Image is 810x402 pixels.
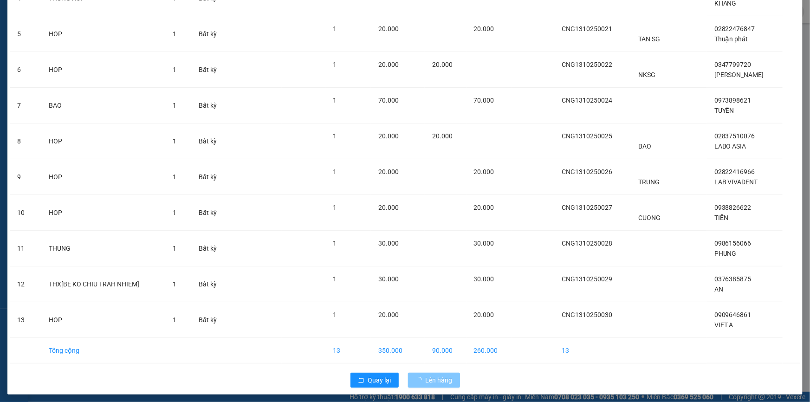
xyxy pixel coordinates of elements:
[639,143,652,150] span: BAO
[10,159,41,195] td: 9
[41,338,165,363] td: Tổng cộng
[191,266,230,302] td: Bất kỳ
[191,52,230,88] td: Bất kỳ
[371,338,425,363] td: 350.000
[378,204,399,211] span: 20.000
[358,377,364,384] span: rollback
[333,240,337,247] span: 1
[10,123,41,159] td: 8
[474,168,494,175] span: 20.000
[378,168,399,175] span: 20.000
[714,97,752,104] span: 0973898621
[59,61,72,71] span: CC :
[562,25,612,32] span: CNG1310250021
[714,250,737,257] span: PHUNG
[333,25,337,32] span: 1
[714,285,723,293] span: AN
[10,266,41,302] td: 12
[714,214,728,221] span: TIẾN
[562,240,612,247] span: CNG1310250028
[639,214,661,221] span: CUONG
[639,71,656,78] span: NKSG
[41,302,165,338] td: HOP
[714,107,734,114] span: TUYỀN
[60,8,83,18] span: Nhận:
[408,373,460,388] button: Lên hàng
[639,178,660,186] span: TRUNG
[41,159,165,195] td: HOP
[333,204,337,211] span: 1
[474,275,494,283] span: 30.000
[41,195,165,231] td: HOP
[378,275,399,283] span: 30.000
[378,311,399,318] span: 20.000
[60,8,155,29] div: [GEOGRAPHIC_DATA]
[60,40,155,53] div: 0909646861
[714,178,758,186] span: LAB VIVADENT
[191,88,230,123] td: Bất kỳ
[8,8,54,30] div: Cầu Ngang
[41,88,165,123] td: BAO
[333,61,337,68] span: 1
[10,52,41,88] td: 6
[562,168,612,175] span: CNG1310250026
[562,275,612,283] span: CNG1310250029
[333,132,337,140] span: 1
[714,321,733,329] span: VIET A
[714,168,755,175] span: 02822416966
[191,195,230,231] td: Bất kỳ
[474,97,494,104] span: 70.000
[378,240,399,247] span: 30.000
[562,132,612,140] span: CNG1310250025
[714,275,752,283] span: 0376385875
[378,25,399,32] span: 20.000
[474,25,494,32] span: 20.000
[10,195,41,231] td: 10
[474,311,494,318] span: 20.000
[714,240,752,247] span: 0986156066
[173,316,176,324] span: 1
[59,58,156,71] div: 20.000
[41,266,165,302] td: THX[BE KO CHIU TRAH NHIEM]
[333,311,337,318] span: 1
[714,204,752,211] span: 0938826622
[432,61,453,68] span: 20.000
[378,97,399,104] span: 70.000
[425,338,466,363] td: 90.000
[554,338,631,363] td: 13
[41,123,165,159] td: HOP
[191,231,230,266] td: Bất kỳ
[562,311,612,318] span: CNG1310250030
[8,9,22,19] span: Gửi:
[426,375,453,385] span: Lên hàng
[173,280,176,288] span: 1
[333,97,337,104] span: 1
[60,29,155,40] div: VIET A
[10,88,41,123] td: 7
[191,123,230,159] td: Bất kỳ
[10,16,41,52] td: 5
[415,377,426,383] span: loading
[333,168,337,175] span: 1
[474,240,494,247] span: 30.000
[191,16,230,52] td: Bất kỳ
[173,137,176,145] span: 1
[10,302,41,338] td: 13
[378,61,399,68] span: 20.000
[562,61,612,68] span: CNG1310250022
[350,373,399,388] button: rollbackQuay lại
[173,102,176,109] span: 1
[173,245,176,252] span: 1
[714,25,755,32] span: 02822476847
[173,30,176,38] span: 1
[368,375,391,385] span: Quay lại
[378,132,399,140] span: 20.000
[41,16,165,52] td: HOP
[10,231,41,266] td: 11
[714,132,755,140] span: 02837510076
[173,209,176,216] span: 1
[474,204,494,211] span: 20.000
[714,143,746,150] span: LABO ASIA
[639,35,661,43] span: TAN SG
[333,275,337,283] span: 1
